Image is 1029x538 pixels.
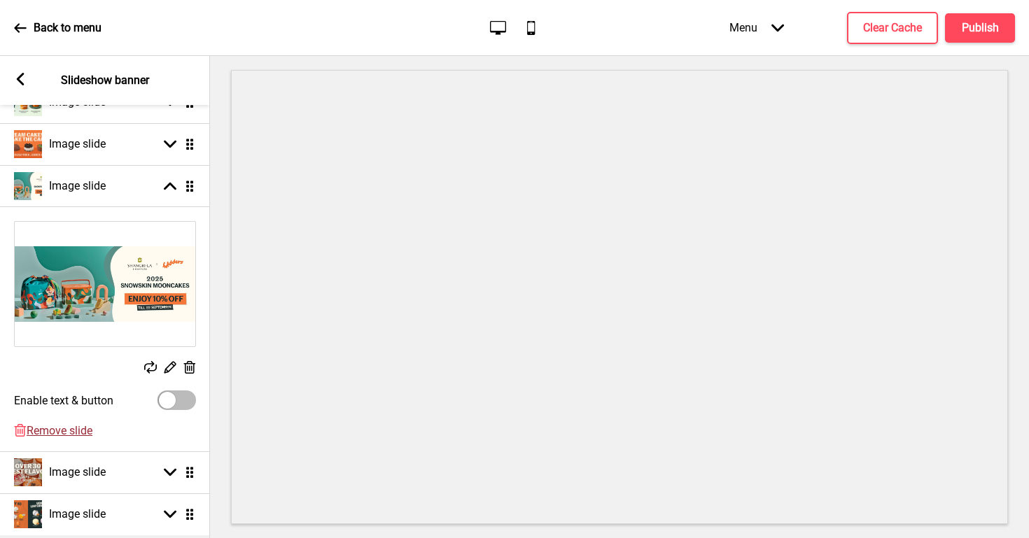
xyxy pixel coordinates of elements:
[61,73,149,88] p: Slideshow banner
[945,13,1015,43] button: Publish
[14,9,101,47] a: Back to menu
[847,12,938,44] button: Clear Cache
[715,7,798,48] div: Menu
[34,20,101,36] p: Back to menu
[27,424,92,437] span: Remove slide
[962,20,999,36] h4: Publish
[14,394,113,407] label: Enable text & button
[15,222,195,346] img: Image
[49,136,106,152] h4: Image slide
[49,507,106,522] h4: Image slide
[49,178,106,194] h4: Image slide
[49,465,106,480] h4: Image slide
[863,20,922,36] h4: Clear Cache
